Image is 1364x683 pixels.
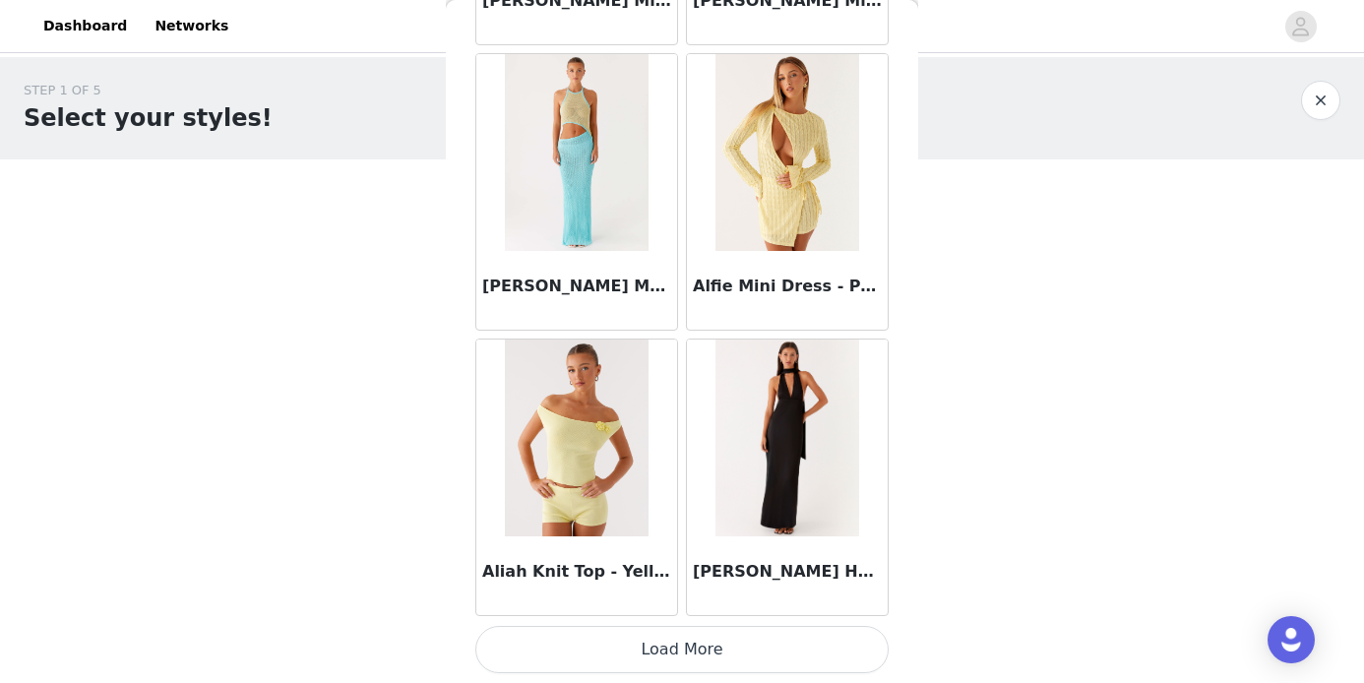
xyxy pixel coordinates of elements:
[475,626,889,673] button: Load More
[693,275,882,298] h3: Alfie Mini Dress - Pastel Yellow
[505,340,648,536] img: Aliah Knit Top - Yellow
[24,100,273,136] h1: Select your styles!
[143,4,240,48] a: Networks
[1268,616,1315,663] div: Open Intercom Messenger
[693,560,882,584] h3: [PERSON_NAME] Halter Maxi Dress - Black
[482,275,671,298] h3: [PERSON_NAME] Maxi Dress - Multi
[505,54,648,251] img: Alexia Knit Maxi Dress - Multi
[715,54,858,251] img: Alfie Mini Dress - Pastel Yellow
[715,340,859,536] img: Alicia Satin Halter Maxi Dress - Black
[1291,11,1310,42] div: avatar
[31,4,139,48] a: Dashboard
[24,81,273,100] div: STEP 1 OF 5
[482,560,671,584] h3: Aliah Knit Top - Yellow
